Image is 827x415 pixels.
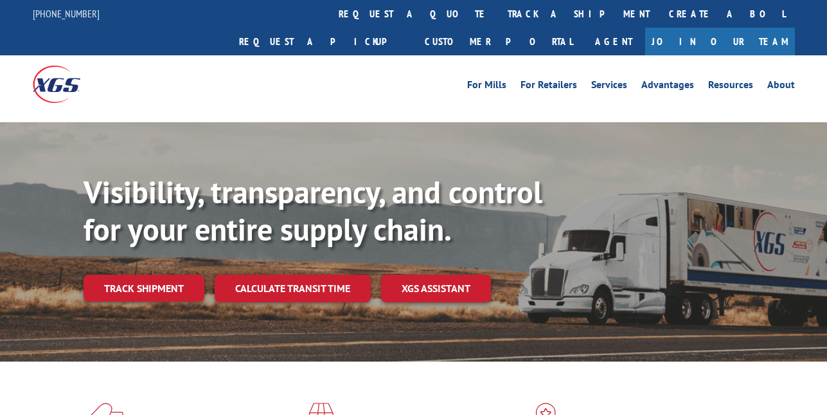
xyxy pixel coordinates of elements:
[641,80,694,94] a: Advantages
[467,80,506,94] a: For Mills
[84,275,204,302] a: Track shipment
[229,28,415,55] a: Request a pickup
[645,28,795,55] a: Join Our Team
[84,172,542,249] b: Visibility, transparency, and control for your entire supply chain.
[381,275,491,302] a: XGS ASSISTANT
[33,7,100,20] a: [PHONE_NUMBER]
[215,275,371,302] a: Calculate transit time
[415,28,582,55] a: Customer Portal
[520,80,577,94] a: For Retailers
[708,80,753,94] a: Resources
[767,80,795,94] a: About
[591,80,627,94] a: Services
[582,28,645,55] a: Agent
